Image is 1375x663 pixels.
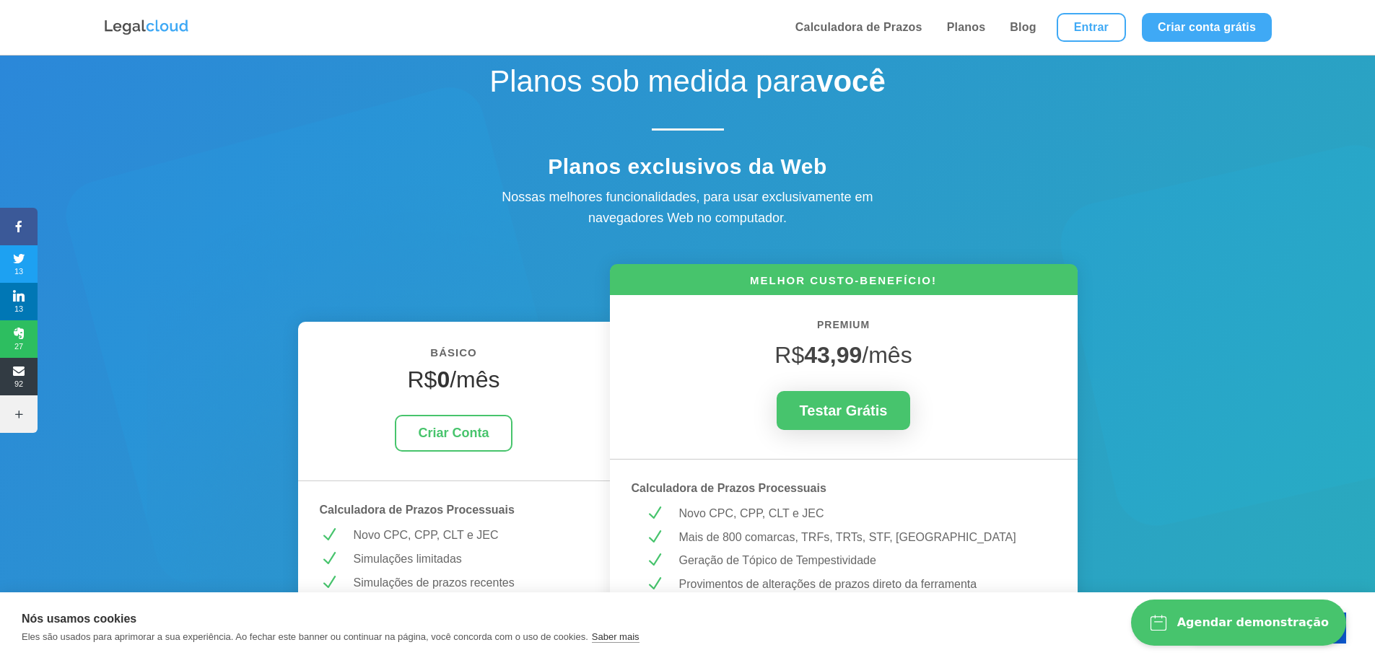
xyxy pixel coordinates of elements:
[320,504,515,516] strong: Calculadora de Prazos Processuais
[354,550,588,568] p: Simulações limitadas
[103,18,190,37] img: Logo da Legalcloud
[774,342,912,368] span: R$ /mês
[471,187,904,229] div: Nossas melhores funcionalidades, para usar exclusivamente em navegadores Web no computador.
[645,575,663,593] span: N
[354,574,588,592] p: Simulações de prazos recentes
[320,526,338,544] span: N
[354,526,588,545] p: Novo CPC, CPP, CLT e JEC
[645,528,663,546] span: N
[320,343,588,369] h6: BÁSICO
[435,63,940,107] h1: Planos sob medida para
[435,154,940,187] h4: Planos exclusivos da Web
[777,391,911,430] a: Testar Grátis
[816,64,886,98] strong: você
[804,342,862,368] strong: 43,99
[395,415,512,452] a: Criar Conta
[320,550,338,568] span: N
[679,528,1042,547] p: Mais de 800 comarcas, TRFs, TRTs, STF, [GEOGRAPHIC_DATA]
[679,551,1042,570] p: Geração de Tópico de Tempestividade
[320,574,338,592] span: N
[645,504,663,522] span: N
[320,366,588,400] h4: R$ /mês
[645,551,663,569] span: N
[632,482,826,494] strong: Calculadora de Prazos Processuais
[679,575,1042,594] p: Provimentos de alterações de prazos direto da ferramenta
[22,612,136,625] strong: Nós usamos cookies
[22,631,588,642] p: Eles são usados para aprimorar a sua experiência. Ao fechar este banner ou continuar na página, v...
[592,631,640,643] a: Saber mais
[1057,13,1126,42] a: Entrar
[610,273,1078,295] h6: MELHOR CUSTO-BENEFÍCIO!
[679,504,1042,523] p: Novo CPC, CPP, CLT e JEC
[1142,13,1272,42] a: Criar conta grátis
[632,317,1056,341] h6: PREMIUM
[437,366,450,392] strong: 0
